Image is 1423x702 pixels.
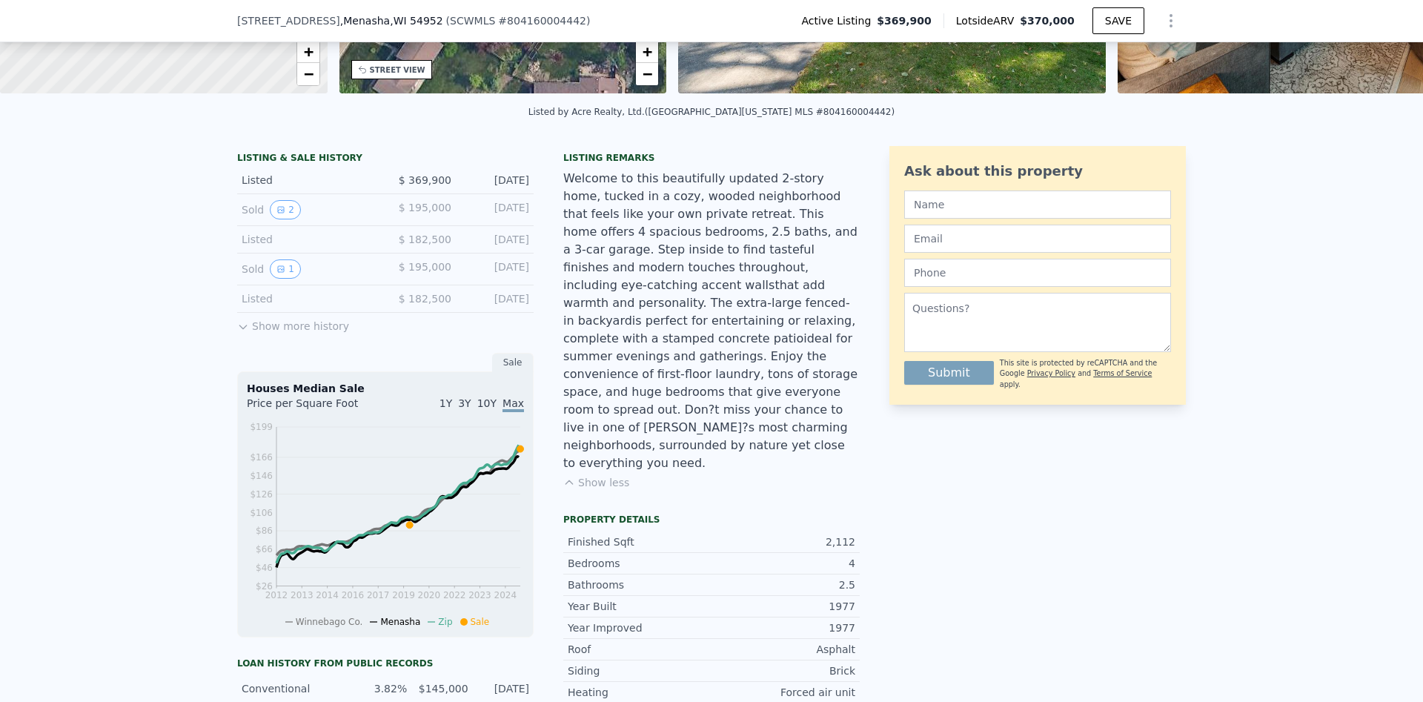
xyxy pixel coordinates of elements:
tspan: $66 [256,544,273,554]
div: Asphalt [711,642,855,657]
span: $ 182,500 [399,234,451,245]
div: This site is protected by reCAPTCHA and the Google and apply. [1000,358,1171,390]
div: Houses Median Sale [247,381,524,396]
span: Menasha [380,617,420,627]
div: Roof [568,642,711,657]
div: Sale [492,353,534,372]
div: STREET VIEW [370,64,425,76]
tspan: $106 [250,508,273,518]
div: 1977 [711,599,855,614]
div: Bathrooms [568,577,711,592]
div: Welcome to this beautifully updated 2-story home, tucked in a cozy, wooded neighborhood that feel... [563,170,860,472]
div: Forced air unit [711,685,855,700]
span: + [643,42,652,61]
div: 2.5 [711,577,855,592]
div: 3.82% [355,681,407,696]
button: Submit [904,361,994,385]
button: SAVE [1092,7,1144,34]
div: 2,112 [711,534,855,549]
tspan: 2022 [443,590,466,600]
div: Heating [568,685,711,700]
button: Show less [563,475,629,490]
div: [DATE] [463,291,529,306]
span: # 804160004442 [498,15,586,27]
div: [DATE] [463,173,529,188]
div: LISTING & SALE HISTORY [237,152,534,167]
span: $ 195,000 [399,261,451,273]
div: Conventional [242,681,346,696]
div: 1977 [711,620,855,635]
div: [DATE] [477,681,529,696]
div: [DATE] [463,259,529,279]
div: Ask about this property [904,161,1171,182]
span: , Menasha [340,13,443,28]
button: View historical data [270,200,301,219]
tspan: $199 [250,422,273,432]
div: Listed [242,232,374,247]
div: Listed [242,173,374,188]
div: Loan history from public records [237,658,534,669]
span: Sale [471,617,490,627]
tspan: $146 [250,471,273,481]
div: [DATE] [463,232,529,247]
span: , WI 54952 [390,15,442,27]
tspan: 2014 [316,590,339,600]
tspan: $126 [250,489,273,500]
span: 10Y [477,397,497,409]
a: Privacy Policy [1027,369,1075,377]
div: Sold [242,259,374,279]
a: Terms of Service [1093,369,1152,377]
span: $ 182,500 [399,293,451,305]
button: View historical data [270,259,301,279]
span: $369,900 [877,13,932,28]
tspan: 2013 [291,590,314,600]
a: Zoom out [636,63,658,85]
div: [DATE] [463,200,529,219]
div: ( ) [446,13,591,28]
span: SCWMLS [450,15,495,27]
tspan: 2012 [265,590,288,600]
div: 4 [711,556,855,571]
span: − [303,64,313,83]
span: Max [502,397,524,412]
input: Email [904,225,1171,253]
span: 3Y [458,397,471,409]
a: Zoom out [297,63,319,85]
span: − [643,64,652,83]
div: Listed by Acre Realty, Ltd. ([GEOGRAPHIC_DATA][US_STATE] MLS #804160004442) [528,107,895,117]
div: Bedrooms [568,556,711,571]
tspan: $166 [250,452,273,463]
tspan: $46 [256,563,273,573]
span: $ 369,900 [399,174,451,186]
a: Zoom in [636,41,658,63]
div: Sold [242,200,374,219]
div: Finished Sqft [568,534,711,549]
span: + [303,42,313,61]
tspan: 2016 [342,590,365,600]
tspan: 2017 [367,590,390,600]
span: Active Listing [801,13,877,28]
div: Listing remarks [563,152,860,164]
div: Listed [242,291,374,306]
input: Name [904,191,1171,219]
span: Zip [438,617,452,627]
tspan: $26 [256,581,273,592]
span: $370,000 [1020,15,1075,27]
div: Year Built [568,599,711,614]
div: Brick [711,663,855,678]
span: $ 195,000 [399,202,451,213]
button: Show more history [237,313,349,334]
span: [STREET_ADDRESS] [237,13,340,28]
tspan: 2020 [418,590,441,600]
span: Winnebago Co. [296,617,363,627]
button: Show Options [1156,6,1186,36]
tspan: $86 [256,526,273,536]
tspan: 2024 [494,590,517,600]
div: Property details [563,514,860,526]
div: Siding [568,663,711,678]
div: $145,000 [416,681,468,696]
tspan: 2019 [392,590,415,600]
div: Year Improved [568,620,711,635]
div: Price per Square Foot [247,396,385,420]
span: 1Y [439,397,452,409]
